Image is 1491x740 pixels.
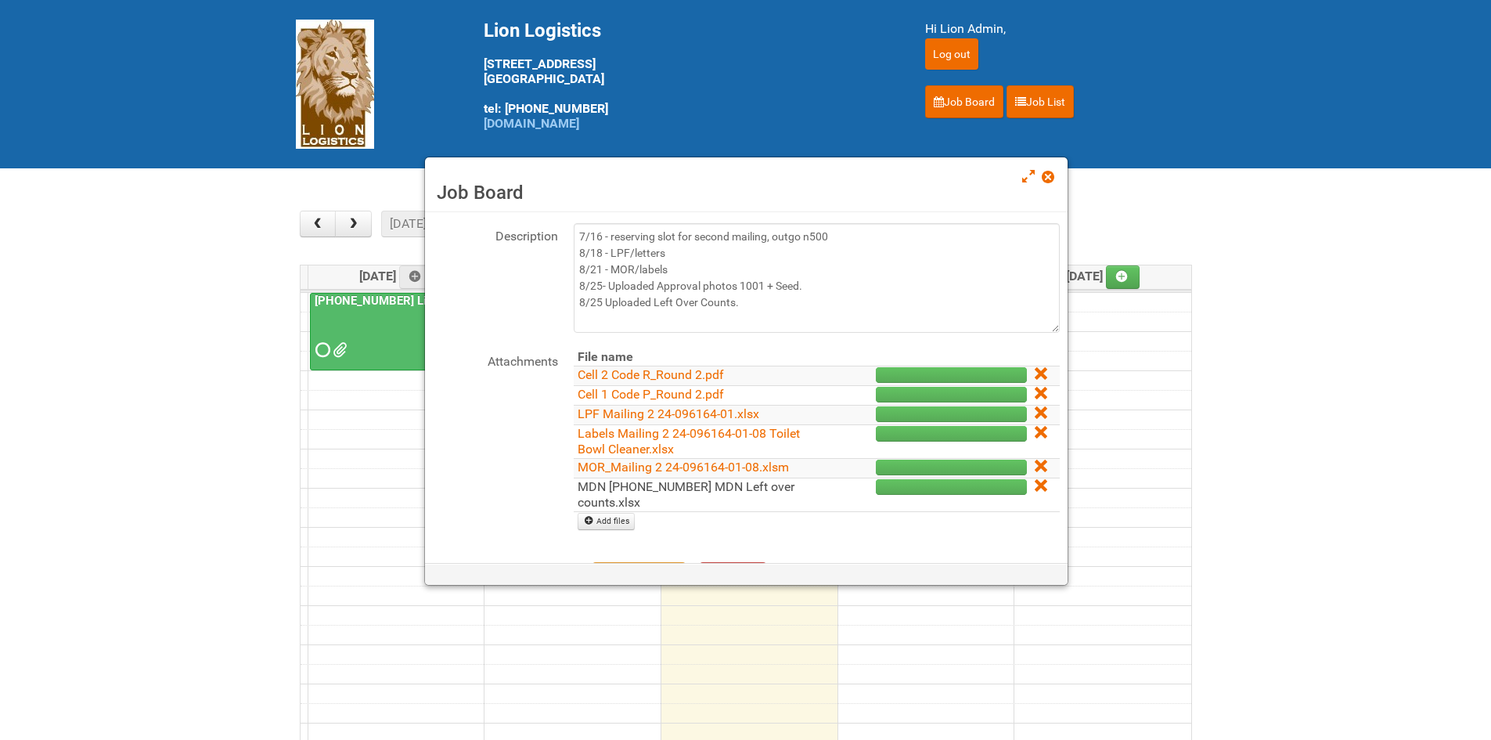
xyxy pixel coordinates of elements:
[1066,269,1140,283] span: [DATE]
[359,269,434,283] span: [DATE]
[700,562,767,586] button: Delete
[296,76,374,91] a: Lion Logistics
[484,20,601,42] span: Lion Logistics
[578,460,789,475] a: MOR_Mailing 2 24-096164-01-08.xlsm
[925,20,1196,38] div: Hi Lion Admin,
[578,367,724,382] a: Cell 2 Code R_Round 2.pdf
[578,426,800,457] a: Labels Mailing 2 24-096164-01-08 Toilet Bowl Cleaner.xlsx
[381,211,434,237] button: [DATE]
[1007,85,1074,118] a: Job List
[296,20,374,149] img: Lion Logistics
[484,20,886,131] div: [STREET_ADDRESS] [GEOGRAPHIC_DATA] tel: [PHONE_NUMBER]
[433,348,558,371] label: Attachments
[399,265,434,289] a: Add an event
[312,294,615,308] a: [PHONE_NUMBER] Liquid Toilet Bowl Cleaner - Mailing 2
[1106,265,1140,289] a: Add an event
[437,181,1056,204] h3: Job Board
[578,406,759,421] a: LPF Mailing 2 24-096164-01.xlsx
[484,116,579,131] a: [DOMAIN_NAME]
[574,348,814,366] th: File name
[925,38,978,70] input: Log out
[310,293,480,371] a: [PHONE_NUMBER] Liquid Toilet Bowl Cleaner - Mailing 2
[592,562,686,586] button: Reschedule
[574,223,1060,333] textarea: 7/16 - reserving slot for second mailing, outgo n500 8/18 - LPF/letters 8/21 - MOR/labels 8/25- U...
[433,223,558,246] label: Description
[315,345,326,356] span: Requested
[578,387,724,402] a: Cell 1 Code P_Round 2.pdf
[925,85,1003,118] a: Job Board
[333,345,344,356] span: MDN 24-096164-01 MDN Left over counts.xlsx MOR_Mailing 2 24-096164-01-08.xlsm Labels Mailing 2 24...
[578,513,635,530] a: Add files
[578,479,794,510] a: MDN [PHONE_NUMBER] MDN Left over counts.xlsx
